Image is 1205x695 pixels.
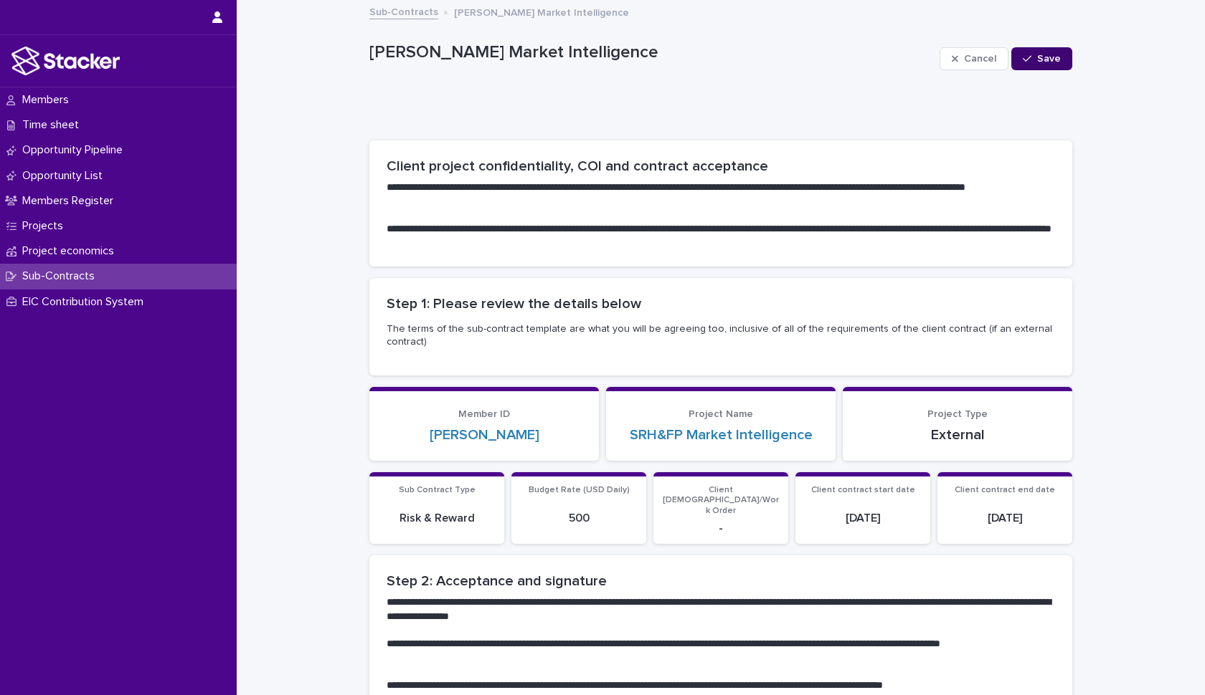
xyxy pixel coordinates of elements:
[387,295,1055,312] h2: Step 1: Please review the details below
[430,426,539,444] a: [PERSON_NAME]
[662,522,780,535] p: -
[16,93,80,107] p: Members
[16,219,75,233] p: Projects
[458,409,510,419] span: Member ID
[630,426,813,444] a: SRH&FP Market Intelligence
[16,295,155,309] p: EIC Contribution System
[387,322,1055,348] p: The terms of the sub-contract template are what you will be agreeing too, inclusive of all of the...
[955,486,1055,494] span: Client contract end date
[387,572,1055,590] h2: Step 2: Acceptance and signature
[940,47,1008,70] button: Cancel
[16,169,114,183] p: Opportunity List
[529,486,630,494] span: Budget Rate (USD Daily)
[1037,54,1061,64] span: Save
[946,512,1064,525] p: [DATE]
[689,409,753,419] span: Project Name
[369,3,438,19] a: Sub-Contracts
[378,512,496,525] p: Risk & Reward
[387,158,1055,175] h2: Client project confidentiality, COI and contract acceptance
[16,118,90,132] p: Time sheet
[369,42,934,63] p: [PERSON_NAME] Market Intelligence
[454,4,629,19] p: [PERSON_NAME] Market Intelligence
[16,143,134,157] p: Opportunity Pipeline
[927,409,988,419] span: Project Type
[804,512,922,525] p: [DATE]
[1011,47,1072,70] button: Save
[860,426,1055,444] p: External
[399,486,476,494] span: Sub Contract Type
[520,512,638,525] p: 500
[663,486,779,515] span: Client [DEMOGRAPHIC_DATA]/Work Order
[16,244,126,258] p: Project economics
[811,486,915,494] span: Client contract start date
[16,269,106,283] p: Sub-Contracts
[11,47,120,75] img: stacker-logo-white.png
[16,194,125,208] p: Members Register
[964,54,996,64] span: Cancel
